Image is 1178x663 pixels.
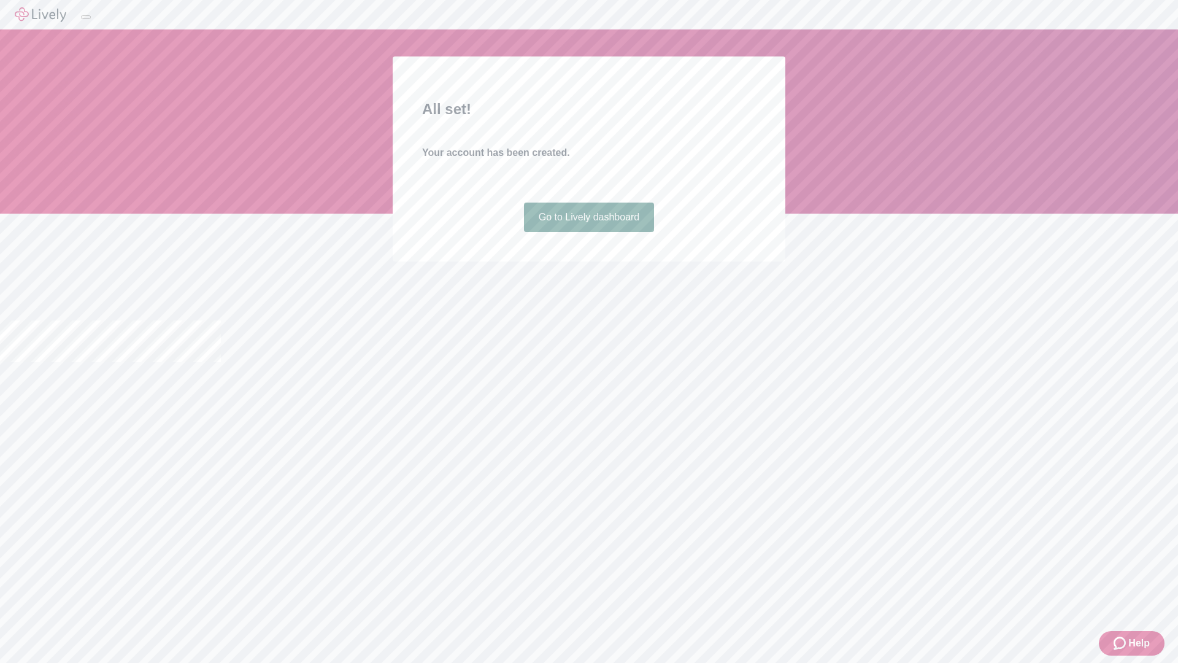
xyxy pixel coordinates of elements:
[1099,631,1165,656] button: Zendesk support iconHelp
[1114,636,1128,651] svg: Zendesk support icon
[81,15,91,19] button: Log out
[1128,636,1150,651] span: Help
[422,98,756,120] h2: All set!
[422,145,756,160] h4: Your account has been created.
[15,7,66,22] img: Lively
[524,203,655,232] a: Go to Lively dashboard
